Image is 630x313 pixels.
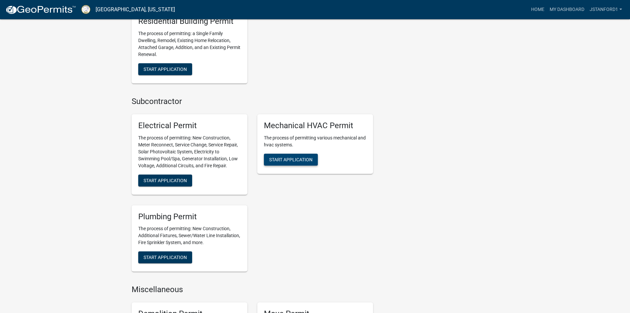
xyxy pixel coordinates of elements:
[144,67,187,72] span: Start Application
[269,157,313,162] span: Start Application
[528,3,547,16] a: Home
[264,154,318,166] button: Start Application
[138,121,241,130] h5: Electrical Permit
[264,134,366,148] p: The process of permitting various mechanical and hvac systems.
[138,17,241,26] h5: Residential Building Permit
[138,175,192,186] button: Start Application
[96,4,175,15] a: [GEOGRAPHIC_DATA], [US_STATE]
[138,212,241,222] h5: Plumbing Permit
[138,63,192,75] button: Start Application
[587,3,625,16] a: Jstanford1
[264,121,366,130] h5: Mechanical HVAC Permit
[138,134,241,169] p: The process of permitting: New Construction, Meter Reconnect, Service Change, Service Repair, Sol...
[81,5,90,14] img: Putnam County, Georgia
[132,97,373,106] h4: Subcontractor
[132,285,373,294] h4: Miscellaneous
[547,3,587,16] a: My Dashboard
[138,30,241,58] p: The process of permitting: a Single Family Dwelling, Remodel, Existing Home Relocation, Attached ...
[144,178,187,183] span: Start Application
[144,255,187,260] span: Start Application
[138,225,241,246] p: The process of permitting: New Construction, Additional Fixtures, Sewer/Water Line Installation, ...
[138,251,192,263] button: Start Application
